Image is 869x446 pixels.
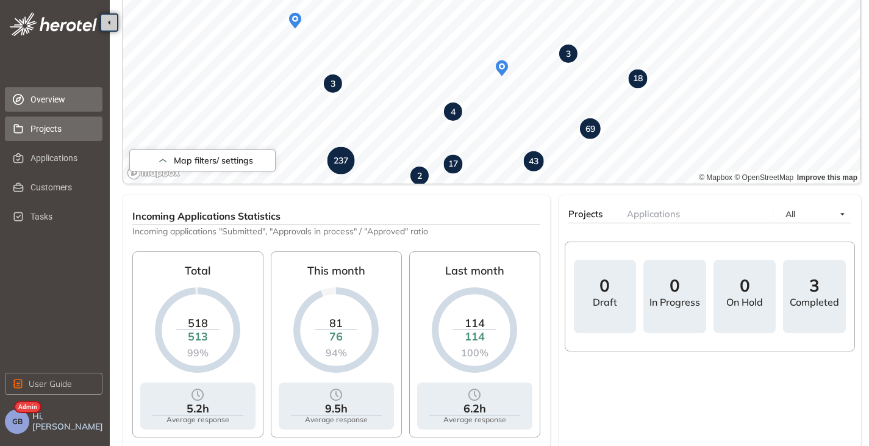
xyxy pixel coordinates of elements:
[734,173,793,182] a: OpenStreetMap
[559,45,578,63] div: Map marker
[790,297,839,308] div: Completed
[628,70,647,88] div: Map marker
[593,297,617,308] div: draft
[649,297,700,308] div: In progress
[453,330,496,343] div: 114
[284,10,306,32] div: Map marker
[30,204,93,229] span: Tasks
[417,170,422,181] strong: 2
[797,173,857,182] a: Improve this map
[132,210,281,222] span: Incoming Applications Statistics
[463,402,486,415] div: 6.2h
[5,409,29,434] button: GB
[30,146,93,170] span: Applications
[176,347,219,358] div: 99%
[410,167,429,185] div: Map marker
[315,347,357,358] div: 94%
[444,103,462,121] div: Map marker
[305,415,368,424] div: Average response
[176,330,219,343] div: 513
[726,297,763,308] div: On hold
[185,259,210,287] div: Total
[129,149,276,171] button: Map filters/ settings
[325,402,348,415] div: 9.5h
[30,117,93,141] span: Projects
[29,377,72,390] span: User Guide
[529,156,538,167] strong: 43
[699,173,732,182] a: Mapbox
[327,147,355,174] div: Map marker
[10,12,97,36] img: logo
[443,155,462,174] div: Map marker
[315,316,357,329] div: 81
[491,57,513,79] div: Map marker
[334,155,348,166] strong: 237
[315,330,357,343] div: 76
[451,106,456,117] strong: 4
[740,277,750,294] span: 0
[627,208,680,220] span: Applications
[566,48,571,59] strong: 3
[127,166,181,180] a: Mapbox logo
[187,402,209,415] div: 5.2h
[12,417,23,426] span: GB
[174,156,253,166] span: Map filters/ settings
[324,74,342,93] div: Map marker
[166,415,229,424] div: Average response
[448,159,458,170] strong: 17
[443,415,506,424] div: Average response
[445,259,504,287] div: Last month
[132,225,540,237] span: Incoming applications "Submitted", "Approvals in process" / "Approved" ratio
[633,73,643,84] strong: 18
[5,373,102,395] button: User Guide
[580,118,601,139] div: Map marker
[307,259,365,287] div: This month
[599,277,610,294] span: 0
[30,87,93,112] span: Overview
[30,175,93,200] span: Customers
[176,316,219,329] div: 518
[809,277,820,294] span: 3
[568,208,603,220] span: Projects
[331,78,335,89] strong: 3
[453,316,496,329] div: 114
[453,347,496,358] div: 100%
[585,123,595,134] strong: 69
[670,277,680,294] span: 0
[524,151,544,171] div: Map marker
[785,209,795,220] span: All
[32,411,105,432] span: Hi, [PERSON_NAME]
